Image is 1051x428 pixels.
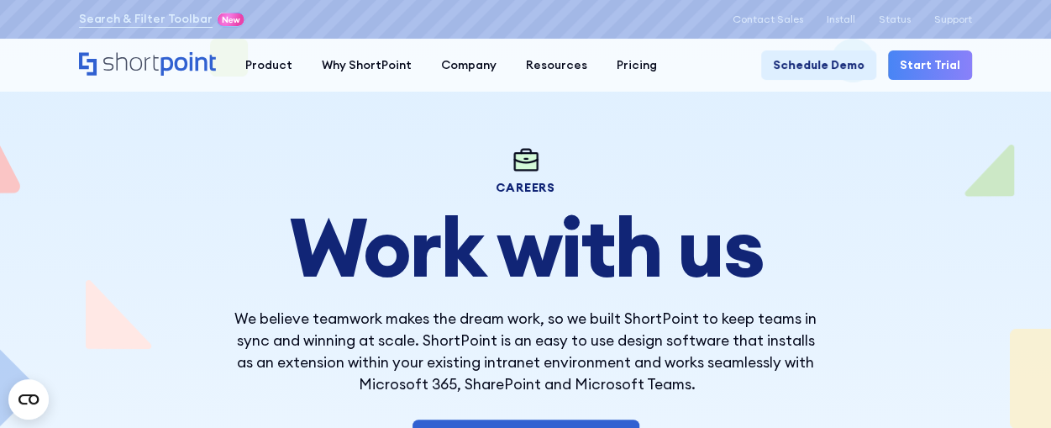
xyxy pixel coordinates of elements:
div: Resources [526,56,587,74]
a: Start Trial [888,50,972,80]
a: Status [879,13,911,25]
a: Support [934,13,972,25]
h1: careers [232,182,820,193]
div: Product [245,56,292,74]
a: Company [426,50,511,80]
a: Install [827,13,855,25]
a: Why ShortPoint [307,50,426,80]
p: We believe teamwork makes the dream work, so we built ShortPoint to keep teams in sync and winnin... [232,308,820,396]
div: Pricing [617,56,657,74]
a: Contact Sales [733,13,803,25]
a: Product [230,50,307,80]
a: Home [79,52,216,77]
h2: Work with us [232,210,820,283]
a: Pricing [602,50,671,80]
iframe: Chat Widget [967,347,1051,428]
a: Resources [511,50,602,80]
a: Search & Filter Toolbar [79,10,213,28]
button: Open CMP widget [8,379,49,420]
div: Why ShortPoint [322,56,412,74]
div: Company [441,56,497,74]
a: Schedule Demo [761,50,876,80]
